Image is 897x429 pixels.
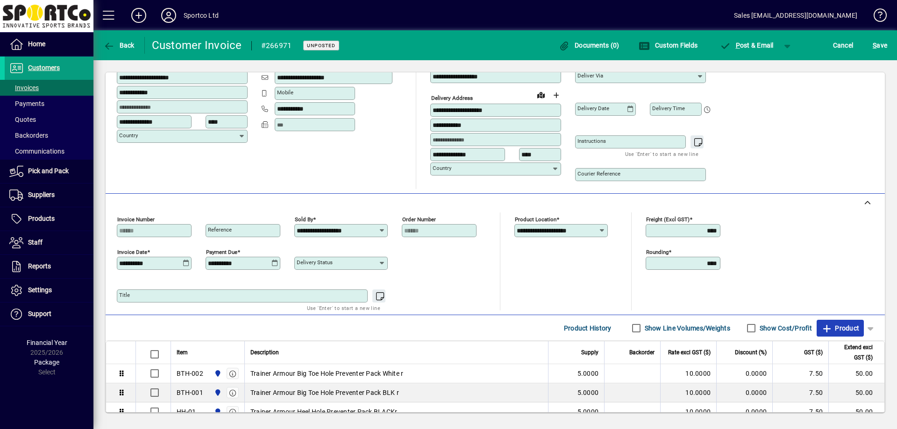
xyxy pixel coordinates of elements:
span: Item [177,347,188,358]
span: GST ($) [804,347,823,358]
span: 5.0000 [577,388,599,397]
div: Sales [EMAIL_ADDRESS][DOMAIN_NAME] [734,8,857,23]
div: Customer Invoice [152,38,242,53]
td: 50.00 [828,364,884,383]
span: Trainer Armour Heel Hole Preventer Pack BLACKr [250,407,398,416]
a: Support [5,302,93,326]
span: Trainer Armour Big Toe Hole Preventer Pack BLK r [250,388,399,397]
span: Back [103,42,135,49]
td: 50.00 [828,402,884,422]
a: Products [5,207,93,231]
div: HH-01 [177,407,196,416]
mat-hint: Use 'Enter' to start a new line [625,148,698,159]
mat-label: Delivery date [577,105,609,112]
a: Quotes [5,112,93,127]
span: Support [28,310,51,317]
a: Backorders [5,127,93,143]
a: Staff [5,231,93,254]
td: 0.0000 [716,383,772,402]
div: 10.0000 [666,388,711,397]
td: 50.00 [828,383,884,402]
mat-label: Payment due [206,249,237,255]
a: Communications [5,143,93,159]
span: Description [250,347,279,358]
a: Settings [5,279,93,302]
mat-label: Mobile [277,89,293,96]
span: Product [821,321,859,336]
span: Customers [28,64,60,71]
a: View on map [534,87,548,102]
td: 0.0000 [716,402,772,422]
span: Cancel [833,38,854,53]
mat-label: Country [119,132,138,139]
mat-label: Courier Reference [577,170,620,177]
div: BTH-002 [177,369,203,378]
a: Invoices [5,80,93,96]
mat-label: Invoice date [117,249,147,255]
mat-label: Product location [515,216,556,223]
span: Sportco Ltd Warehouse [212,387,222,398]
span: Supply [581,347,598,358]
span: Pick and Pack [28,167,69,175]
span: Sportco Ltd Warehouse [212,368,222,379]
button: Custom Fields [636,37,700,54]
span: Staff [28,239,43,246]
span: Reports [28,262,51,270]
span: Backorder [629,347,655,358]
mat-label: Invoice number [117,216,155,223]
span: Custom Fields [639,42,698,49]
div: 10.0000 [666,407,711,416]
app-page-header-button: Back [93,37,145,54]
a: Suppliers [5,183,93,207]
div: #266971 [261,38,292,53]
mat-label: Freight (excl GST) [646,216,690,223]
td: 7.50 [772,402,828,422]
span: Communications [9,148,64,155]
span: 5.0000 [577,369,599,378]
button: Post & Email [715,37,778,54]
mat-label: Deliver via [577,72,603,79]
span: Product History [564,321,612,336]
mat-label: Title [119,292,130,298]
span: Sportco Ltd Warehouse [212,407,222,417]
span: Quotes [9,116,36,123]
td: 7.50 [772,364,828,383]
span: Rate excl GST ($) [668,347,711,358]
mat-label: Country [433,165,451,171]
td: 0.0000 [716,364,772,383]
a: Knowledge Base [867,2,885,32]
a: Reports [5,255,93,278]
span: S [873,42,876,49]
a: Payments [5,96,93,112]
span: Invoices [9,84,39,91]
span: Home [28,40,45,48]
mat-label: Rounding [646,249,669,255]
mat-label: Delivery status [297,259,333,266]
mat-label: Delivery time [652,105,685,112]
label: Show Cost/Profit [758,324,812,333]
td: 7.50 [772,383,828,402]
span: Package [34,359,59,366]
button: Back [101,37,137,54]
mat-label: Order number [402,216,436,223]
button: Choose address [548,88,563,103]
span: Products [28,215,55,222]
label: Show Line Volumes/Weights [643,324,730,333]
span: Suppliers [28,191,55,198]
a: Home [5,33,93,56]
span: P [736,42,740,49]
div: Sportco Ltd [184,8,219,23]
span: Trainer Armour Big Toe Hole Preventer Pack White r [250,369,404,378]
button: Documents (0) [556,37,622,54]
button: Product History [560,320,615,337]
span: Settings [28,286,52,294]
button: Save [870,37,890,54]
span: Extend excl GST ($) [834,342,873,363]
span: Documents (0) [559,42,619,49]
div: BTH-001 [177,388,203,397]
button: Cancel [831,37,856,54]
span: Payments [9,100,44,107]
mat-label: Sold by [295,216,313,223]
mat-label: Reference [208,226,232,233]
span: Unposted [307,42,335,49]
